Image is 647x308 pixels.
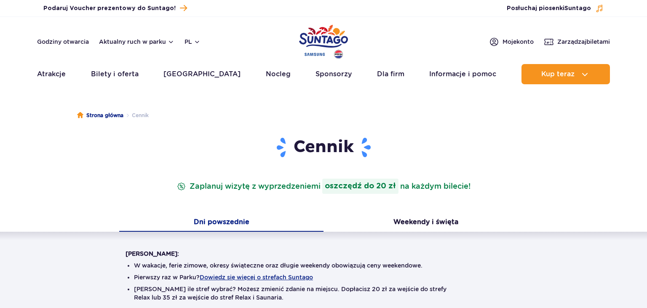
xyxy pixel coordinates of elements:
[429,64,496,84] a: Informacje i pomoc
[99,38,174,45] button: Aktualny ruch w parku
[184,37,201,46] button: pl
[126,137,521,158] h1: Cennik
[564,5,591,11] span: Suntago
[322,179,398,194] strong: oszczędź do 20 zł
[123,111,149,120] li: Cennik
[507,4,591,13] span: Posłuchaj piosenki
[299,21,348,60] a: Park of Poland
[377,64,404,84] a: Dla firm
[134,285,513,302] li: [PERSON_NAME] ile stref wybrać? Możesz zmienić zdanie na miejscu. Dopłacisz 20 zł za wejście do s...
[37,37,89,46] a: Godziny otwarcia
[200,274,313,281] button: Dowiedz się więcej o strefach Suntago
[43,3,187,14] a: Podaruj Voucher prezentowy do Suntago!
[43,4,176,13] span: Podaruj Voucher prezentowy do Suntago!
[37,64,66,84] a: Atrakcje
[521,64,610,84] button: Kup teraz
[266,64,291,84] a: Nocleg
[503,37,534,46] span: Moje konto
[175,179,472,194] p: Zaplanuj wizytę z wyprzedzeniem na każdym bilecie!
[126,250,179,257] strong: [PERSON_NAME]:
[315,64,352,84] a: Sponsorzy
[134,261,513,270] li: W wakacje, ferie zimowe, okresy świąteczne oraz długie weekendy obowiązują ceny weekendowe.
[557,37,610,46] span: Zarządzaj biletami
[77,111,123,120] a: Strona główna
[507,4,604,13] button: Posłuchaj piosenkiSuntago
[323,214,528,232] button: Weekendy i święta
[91,64,139,84] a: Bilety i oferta
[163,64,241,84] a: [GEOGRAPHIC_DATA]
[489,37,534,47] a: Mojekonto
[134,273,513,281] li: Pierwszy raz w Parku?
[119,214,323,232] button: Dni powszednie
[541,70,575,78] span: Kup teraz
[544,37,610,47] a: Zarządzajbiletami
